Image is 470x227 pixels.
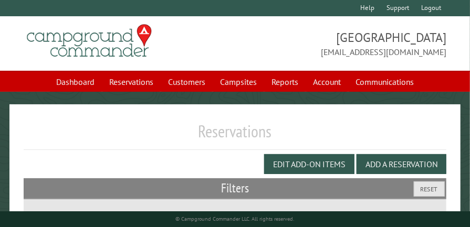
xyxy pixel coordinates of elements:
[349,72,420,92] a: Communications
[50,72,101,92] a: Dashboard
[235,29,447,58] span: [GEOGRAPHIC_DATA] [EMAIL_ADDRESS][DOMAIN_NAME]
[24,20,155,61] img: Campground Commander
[414,181,445,197] button: Reset
[24,178,447,198] h2: Filters
[176,215,295,222] small: © Campground Commander LLC. All rights reserved.
[24,121,447,150] h1: Reservations
[265,72,305,92] a: Reports
[214,72,263,92] a: Campsites
[264,154,354,174] button: Edit Add-on Items
[307,72,347,92] a: Account
[357,154,446,174] button: Add a Reservation
[103,72,160,92] a: Reservations
[162,72,212,92] a: Customers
